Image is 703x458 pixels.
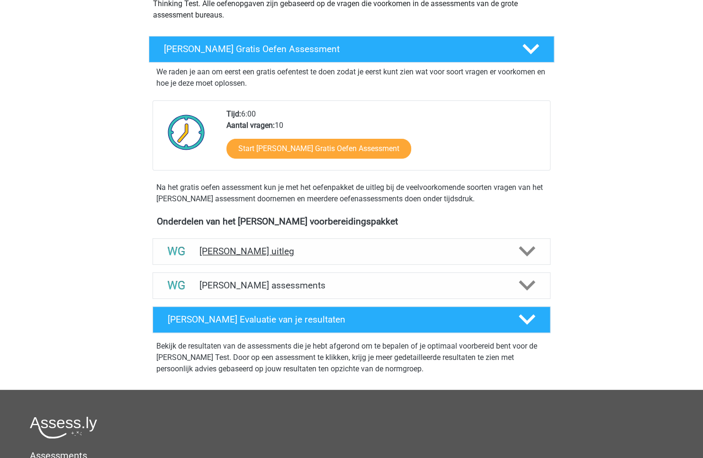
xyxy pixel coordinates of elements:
a: [PERSON_NAME] Evaluatie van je resultaten [149,306,554,333]
a: uitleg [PERSON_NAME] uitleg [149,238,554,265]
h4: [PERSON_NAME] Evaluatie van je resultaten [168,314,504,325]
a: [PERSON_NAME] Gratis Oefen Assessment [145,36,558,63]
a: assessments [PERSON_NAME] assessments [149,272,554,299]
img: watson glaser assessments [164,273,189,297]
p: We raden je aan om eerst een gratis oefentest te doen zodat je eerst kunt zien wat voor soort vra... [156,66,547,89]
b: Aantal vragen: [226,121,275,130]
h4: Onderdelen van het [PERSON_NAME] voorbereidingspakket [157,216,546,227]
img: Assessly logo [30,416,97,439]
h4: [PERSON_NAME] assessments [199,280,504,291]
img: Klok [162,108,210,156]
h4: [PERSON_NAME] uitleg [199,246,504,257]
div: 6:00 10 [219,108,550,170]
div: Na het gratis oefen assessment kun je met het oefenpakket de uitleg bij de veelvoorkomende soorte... [153,182,550,205]
a: Start [PERSON_NAME] Gratis Oefen Assessment [226,139,411,159]
h4: [PERSON_NAME] Gratis Oefen Assessment [164,44,507,54]
b: Tijd: [226,109,241,118]
img: watson glaser uitleg [164,239,189,263]
p: Bekijk de resultaten van de assessments die je hebt afgerond om te bepalen of je optimaal voorber... [156,341,547,375]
